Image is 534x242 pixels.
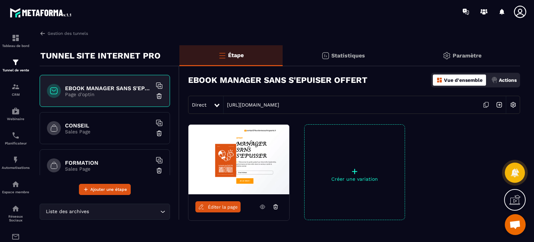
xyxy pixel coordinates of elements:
[156,130,163,137] img: trash
[65,122,152,129] h6: CONSEIL
[156,167,163,174] img: trash
[11,34,20,42] img: formation
[11,107,20,115] img: automations
[2,141,30,145] p: Planificateur
[44,208,90,216] span: Liste des archives
[305,176,405,182] p: Créer une variation
[499,77,517,83] p: Actions
[90,208,159,216] input: Search for option
[224,102,279,108] a: [URL][DOMAIN_NAME]
[2,68,30,72] p: Tunnel de vente
[228,52,244,58] p: Étape
[65,92,152,97] p: Page d'optin
[321,52,330,60] img: stats.20deebd0.svg
[188,75,367,85] h3: EBOOK MANAGER SANS S'EPUISER OFFERT
[90,186,127,193] span: Ajouter une étape
[40,30,46,37] img: arrow
[11,131,20,140] img: scheduler
[11,58,20,67] img: formation
[40,49,161,63] p: TUNNEL SITE INTERNET PRO
[10,6,72,19] img: logo
[436,77,443,83] img: dashboard-orange.40269519.svg
[156,93,163,100] img: trash
[2,126,30,150] a: schedulerschedulerPlanificateur
[2,117,30,121] p: Webinaire
[218,51,226,60] img: bars-o.4a397970.svg
[11,233,20,241] img: email
[11,180,20,188] img: automations
[195,201,241,212] a: Éditer la page
[79,184,131,195] button: Ajouter une étape
[11,83,20,91] img: formation
[11,156,20,164] img: automations
[2,199,30,227] a: social-networksocial-networkRéseaux Sociaux
[2,102,30,126] a: automationsautomationsWebinaire
[491,77,497,83] img: actions.d6e523a2.png
[2,77,30,102] a: formationformationCRM
[2,166,30,170] p: Automatisations
[65,166,152,172] p: Sales Page
[65,85,152,92] h6: EBOOK MANAGER SANS S'EPUISER OFFERT
[2,53,30,77] a: formationformationTunnel de vente
[2,190,30,194] p: Espace membre
[444,77,483,83] p: Vue d'ensemble
[331,52,365,59] p: Statistiques
[2,29,30,53] a: formationformationTableau de bord
[2,175,30,199] a: automationsautomationsEspace membre
[65,159,152,166] h6: FORMATION
[11,204,20,213] img: social-network
[188,125,289,194] img: image
[2,214,30,222] p: Réseaux Sociaux
[505,214,526,235] a: Ouvrir le chat
[507,98,520,111] img: setting-w.858f3a88.svg
[2,150,30,175] a: automationsautomationsAutomatisations
[208,204,238,210] span: Éditer la page
[443,52,451,60] img: setting-gr.5f69749f.svg
[305,166,405,176] p: +
[192,102,207,108] span: Direct
[65,129,152,134] p: Sales Page
[2,93,30,96] p: CRM
[493,98,506,111] img: arrow-next.bcc2205e.svg
[2,44,30,48] p: Tableau de bord
[40,30,88,37] a: Gestion des tunnels
[40,204,170,220] div: Search for option
[453,52,482,59] p: Paramètre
